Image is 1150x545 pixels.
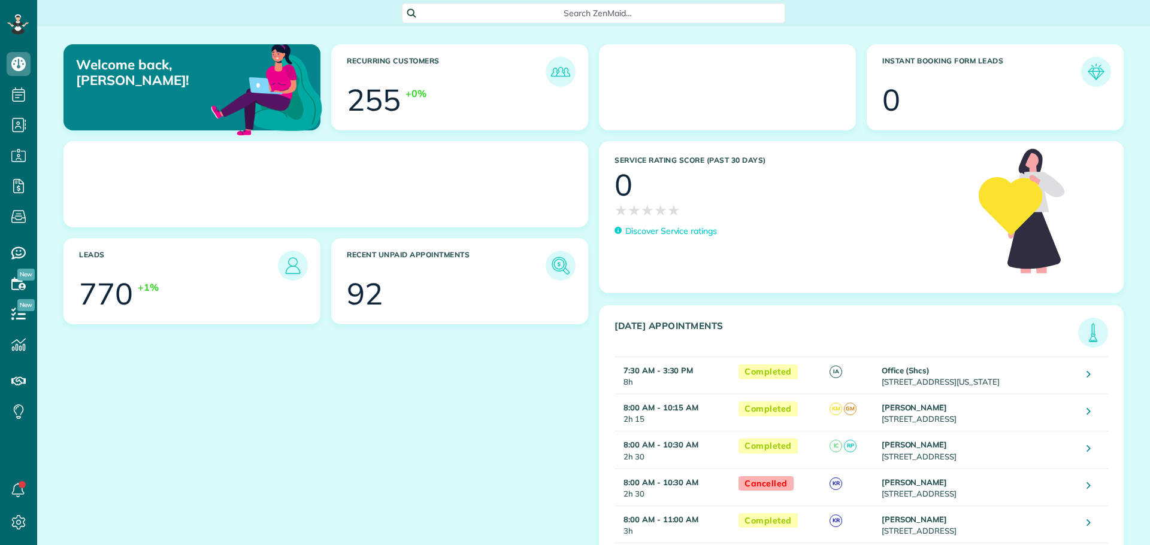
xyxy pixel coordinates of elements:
span: Cancelled [739,476,794,491]
span: Completed [739,513,798,528]
span: ★ [615,200,628,221]
td: 2h 30 [615,431,733,468]
td: [STREET_ADDRESS] [879,431,1078,468]
span: ★ [667,200,680,221]
div: +1% [138,281,159,294]
td: 2h 30 [615,468,733,506]
span: ★ [628,200,641,221]
td: [STREET_ADDRESS] [879,394,1078,431]
div: +0% [405,87,426,101]
img: icon_recurring_customers-cf858462ba22bcd05b5a5880d41d6543d210077de5bb9ebc9590e49fd87d84ed.png [549,60,573,84]
h3: [DATE] Appointments [615,321,1078,348]
td: 2h 15 [615,394,733,431]
h3: Leads [79,251,278,281]
img: icon_leads-1bed01f49abd5b7fead27621c3d59655bb73ed531f8eeb49469d10e621d6b896.png [281,254,305,278]
strong: [PERSON_NAME] [882,514,948,524]
td: 3h [615,506,733,543]
div: 92 [347,279,383,309]
span: KM [830,403,842,415]
span: Completed [739,401,798,416]
strong: 8:00 AM - 10:30 AM [624,440,698,449]
span: Completed [739,364,798,379]
td: [STREET_ADDRESS] [879,506,1078,543]
strong: [PERSON_NAME] [882,403,948,412]
span: ★ [654,200,667,221]
div: 255 [347,85,401,115]
span: ★ [641,200,654,221]
div: 770 [79,279,133,309]
strong: Office (Shcs) [882,366,930,375]
span: KR [830,514,842,527]
td: 8h [615,357,733,394]
span: GM [844,403,857,415]
img: dashboard_welcome-42a62b7d889689a78055ac9021e634bf52bae3f8056760290aed330b23ab8690.png [208,31,325,147]
img: icon_form_leads-04211a6a04a5b2264e4ee56bc0799ec3eb69b7e499cbb523a139df1d13a81ae0.png [1084,60,1108,84]
td: [STREET_ADDRESS][US_STATE] [879,357,1078,394]
img: icon_unpaid_appointments-47b8ce3997adf2238b356f14209ab4cced10bd1f174958f3ca8f1d0dd7fffeee.png [549,254,573,278]
strong: 7:30 AM - 3:30 PM [624,366,693,375]
span: IC [830,440,842,452]
h3: Recent unpaid appointments [347,251,546,281]
h3: Service Rating score (past 30 days) [615,156,967,165]
a: Discover Service ratings [615,225,717,238]
span: Completed [739,439,798,453]
strong: 8:00 AM - 10:30 AM [624,477,698,487]
strong: 8:00 AM - 11:00 AM [624,514,698,524]
strong: [PERSON_NAME] [882,477,948,487]
img: icon_todays_appointments-901f7ab196bb0bea1936b74009e4eb5ffbc2d2711fa7634e0d609ed5ef32b18b.png [1081,321,1105,345]
div: 0 [615,170,632,200]
strong: [PERSON_NAME] [882,440,948,449]
strong: 8:00 AM - 10:15 AM [624,403,698,412]
span: New [17,299,35,311]
p: Welcome back, [PERSON_NAME]! [76,57,238,89]
span: New [17,269,35,281]
span: IA [830,366,842,378]
div: 0 [882,85,900,115]
span: KR [830,477,842,490]
span: RP [844,440,857,452]
h3: Recurring Customers [347,57,546,87]
p: Discover Service ratings [625,225,717,238]
h3: Instant Booking Form Leads [882,57,1081,87]
td: [STREET_ADDRESS] [879,468,1078,506]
